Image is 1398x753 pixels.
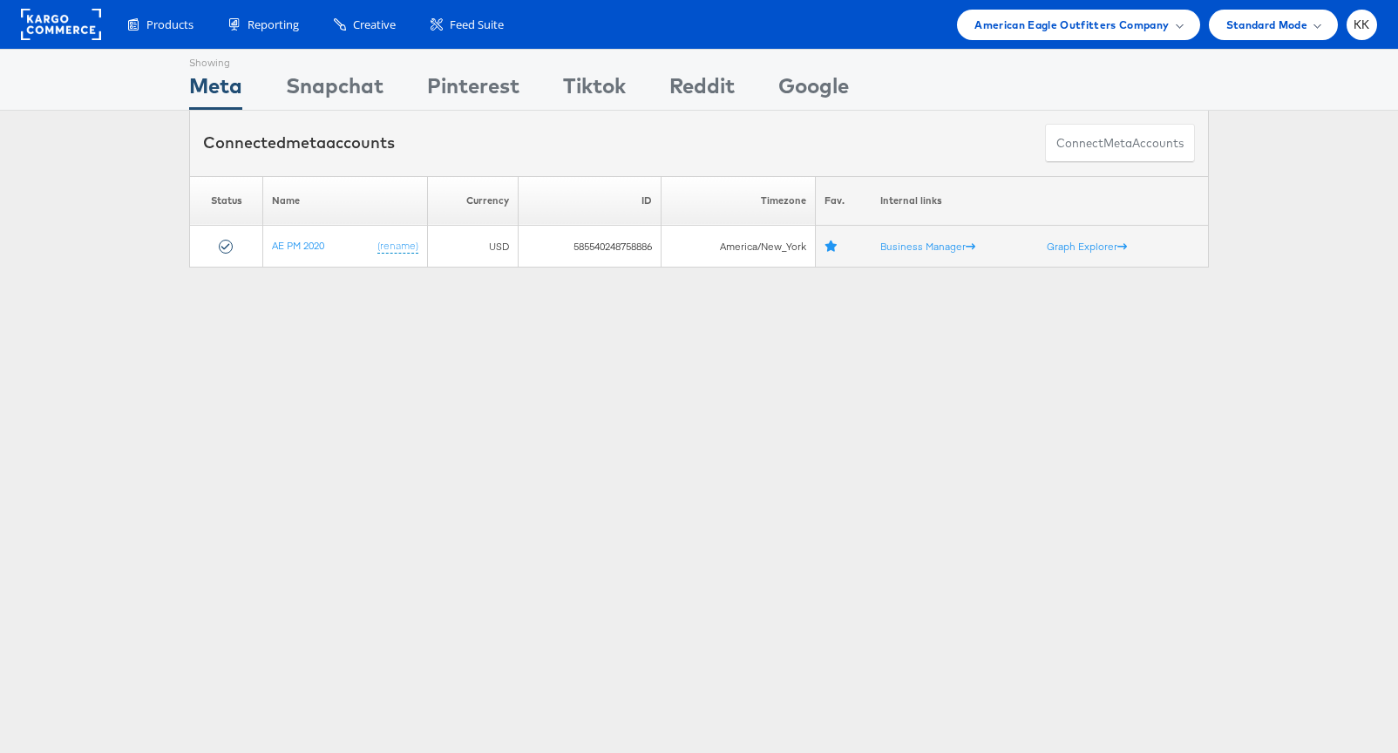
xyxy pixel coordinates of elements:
[286,71,383,110] div: Snapchat
[661,226,815,268] td: America/New_York
[1103,135,1132,152] span: meta
[1045,124,1195,163] button: ConnectmetaAccounts
[377,239,418,254] a: (rename)
[669,71,735,110] div: Reddit
[518,176,661,226] th: ID
[563,71,626,110] div: Tiktok
[661,176,815,226] th: Timezone
[1226,16,1307,34] span: Standard Mode
[880,240,975,253] a: Business Manager
[1354,19,1370,31] span: KK
[146,17,193,33] span: Products
[778,71,849,110] div: Google
[427,71,519,110] div: Pinterest
[518,226,661,268] td: 585540248758886
[353,17,396,33] span: Creative
[1047,240,1127,253] a: Graph Explorer
[190,176,263,226] th: Status
[974,16,1169,34] span: American Eagle Outfitters Company
[272,239,324,252] a: AE PM 2020
[189,50,242,71] div: Showing
[248,17,299,33] span: Reporting
[286,132,326,153] span: meta
[189,71,242,110] div: Meta
[450,17,504,33] span: Feed Suite
[428,226,518,268] td: USD
[428,176,518,226] th: Currency
[203,132,395,154] div: Connected accounts
[263,176,428,226] th: Name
